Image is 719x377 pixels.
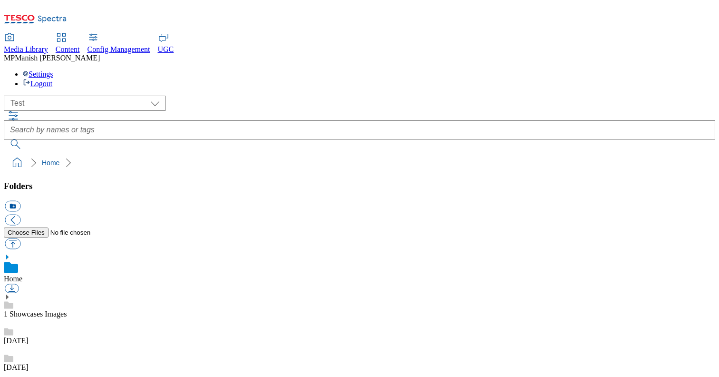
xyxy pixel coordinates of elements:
[158,45,174,53] span: UGC
[4,310,67,318] a: 1 Showcases Images
[158,34,174,54] a: UGC
[56,34,80,54] a: Content
[23,70,53,78] a: Settings
[23,79,52,88] a: Logout
[4,275,22,283] a: Home
[4,154,715,172] nav: breadcrumb
[4,54,15,62] span: MP
[4,181,715,191] h3: Folders
[42,159,59,167] a: Home
[10,155,25,170] a: home
[4,45,48,53] span: Media Library
[56,45,80,53] span: Content
[4,363,29,371] a: [DATE]
[4,337,29,345] a: [DATE]
[4,34,48,54] a: Media Library
[87,45,150,53] span: Config Management
[15,54,100,62] span: Manish [PERSON_NAME]
[87,34,150,54] a: Config Management
[4,120,715,139] input: Search by names or tags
